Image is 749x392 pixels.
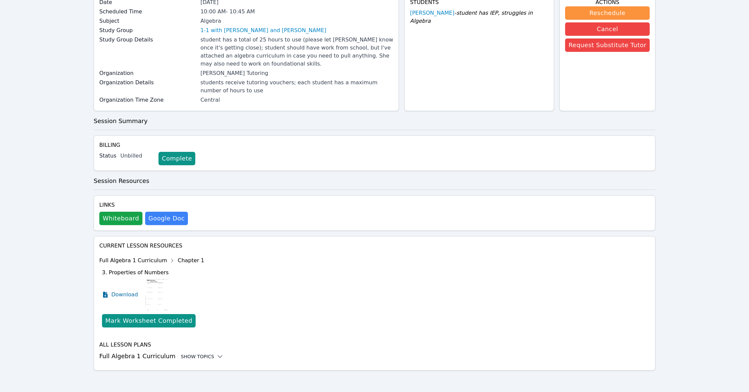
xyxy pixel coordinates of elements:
button: Mark Worksheet Completed [102,314,196,327]
label: Status [99,152,116,160]
h4: All Lesson Plans [99,341,650,349]
button: Cancel [565,22,650,36]
button: Whiteboard [99,212,142,225]
span: Download [111,291,138,299]
div: Unbilled [120,152,153,160]
a: Google Doc [145,212,188,225]
a: [PERSON_NAME] [410,9,454,17]
div: Algebra [200,17,393,25]
label: Organization Details [99,79,196,87]
h4: Links [99,201,188,209]
img: 3. Properties of Numbers [143,278,170,311]
a: Download [102,278,138,311]
button: Reschedule [565,6,650,20]
div: Central [200,96,393,104]
div: student has a total of 25 hours to use (please let [PERSON_NAME] know once it's getting close); s... [200,36,393,68]
h3: Session Resources [94,176,655,186]
div: students receive tutoring vouchers; each student has a maximum number of hours to use [200,79,393,95]
a: Complete [158,152,195,165]
div: Mark Worksheet Completed [105,316,192,325]
button: Request Substitute Tutor [565,38,650,52]
label: Organization [99,69,196,77]
button: Show Topics [181,353,224,360]
label: Study Group [99,26,196,34]
div: Full Algebra 1 Curriculum Chapter 1 [99,255,204,266]
h3: Full Algebra 1 Curriculum [99,352,650,361]
h4: Current Lesson Resources [99,242,650,250]
h3: Session Summary [94,116,655,126]
h4: Billing [99,141,650,149]
div: 10:00 AM - 10:45 AM [200,8,393,16]
div: [PERSON_NAME] Tutoring [200,69,393,77]
label: Study Group Details [99,36,196,44]
label: Scheduled Time [99,8,196,16]
span: - student has IEP, struggles in Algebra [410,10,533,24]
span: 3. Properties of Numbers [102,269,169,276]
label: Subject [99,17,196,25]
label: Organization Time Zone [99,96,196,104]
a: 1-1 with [PERSON_NAME] and [PERSON_NAME] [200,26,326,34]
